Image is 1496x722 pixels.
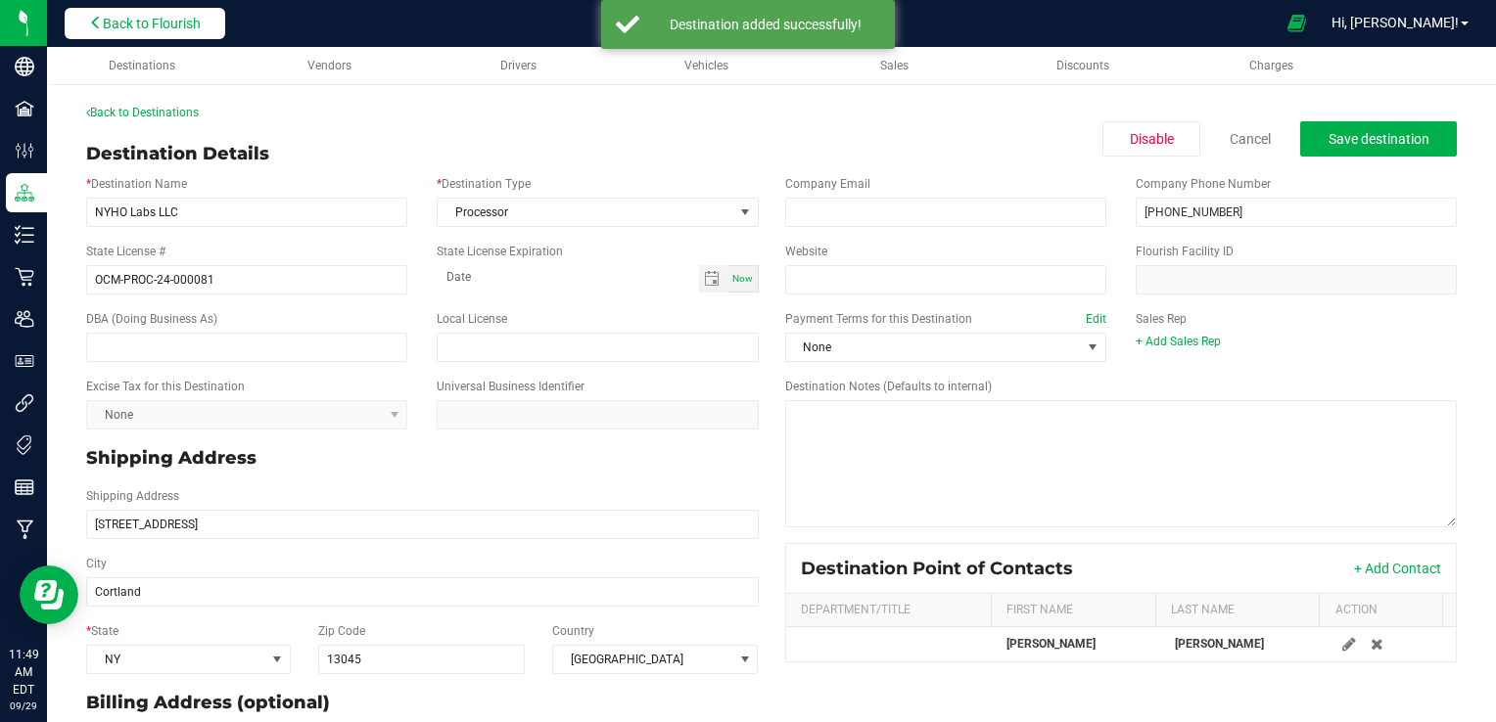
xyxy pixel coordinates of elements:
[1230,129,1271,149] a: Cancel
[86,243,165,260] label: State License #
[86,175,187,193] label: Destination Name
[1354,559,1441,578] button: + Add Contact
[87,646,265,673] span: NY
[15,393,34,413] inline-svg: Integrations
[1249,59,1293,72] span: Charges
[109,59,175,72] span: Destinations
[15,309,34,329] inline-svg: Users
[785,378,992,395] label: Destination Notes (Defaults to internal)
[1130,131,1174,147] span: Disable
[699,265,727,293] span: Toggle calendar
[1319,594,1442,627] th: Action
[15,141,34,160] inline-svg: Configuration
[1155,594,1320,627] th: Last Name
[9,646,38,699] p: 11:49 AM EDT
[1136,310,1187,328] label: Sales Rep
[437,265,698,290] input: Date
[86,555,107,572] label: City
[684,59,728,72] span: Vehicles
[15,99,34,118] inline-svg: Facilities
[15,477,34,497] inline-svg: Reports
[15,267,34,287] inline-svg: Retail
[15,183,34,203] inline-svg: Distribution
[86,310,217,328] label: DBA (Doing Business As)
[1136,243,1234,260] label: Flourish Facility ID
[15,519,34,539] inline-svg: Manufacturing
[552,622,594,640] label: Country
[1086,312,1106,326] a: Edit
[991,594,1155,627] th: First Name
[437,243,563,260] label: State License Expiration
[1175,635,1319,654] div: [PERSON_NAME]
[20,565,78,624] iframe: Resource center
[1300,121,1457,157] button: Save destination
[86,445,759,472] p: Shipping Address
[15,57,34,76] inline-svg: Company
[1275,4,1319,42] span: Open Ecommerce Menu
[880,59,909,72] span: Sales
[785,175,870,193] label: Company Email
[437,175,531,193] label: Destination Type
[86,106,199,119] a: Back to Destinations
[86,141,269,167] div: Destination Details
[1136,198,1457,227] input: (123) 456-7890
[785,243,827,260] label: Website
[15,351,34,371] inline-svg: User Roles
[1136,335,1221,348] a: + Add Sales Rep
[786,594,992,627] th: Department/Title
[9,699,38,713] p: 09/29
[86,690,759,716] p: Billing Address (optional)
[15,435,34,455] inline-svg: Tags
[318,622,365,640] label: Zip Code
[553,646,732,673] span: [GEOGRAPHIC_DATA]
[1102,121,1200,157] button: Disable
[15,225,34,245] inline-svg: Inventory
[1056,59,1109,72] span: Discounts
[438,199,732,226] span: Processor
[86,378,245,395] label: Excise Tax for this Destination
[86,487,179,505] label: Shipping Address
[307,59,351,72] span: Vendors
[103,16,201,31] span: Back to Flourish
[500,59,537,72] span: Drivers
[437,310,507,328] label: Local License
[801,558,1088,579] div: Destination Point of Contacts
[786,334,1081,361] span: None
[1136,175,1271,193] label: Company Phone Number
[1332,15,1459,30] span: Hi, [PERSON_NAME]!
[65,8,225,39] button: Back to Flourish
[785,310,1106,328] label: Payment Terms for this Destination
[1006,635,1150,654] div: [PERSON_NAME]
[732,273,753,284] span: Now
[86,622,118,640] label: State
[437,378,584,395] label: Universal Business Identifier
[650,15,880,34] div: Destination added successfully!
[1329,131,1429,147] span: Save destination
